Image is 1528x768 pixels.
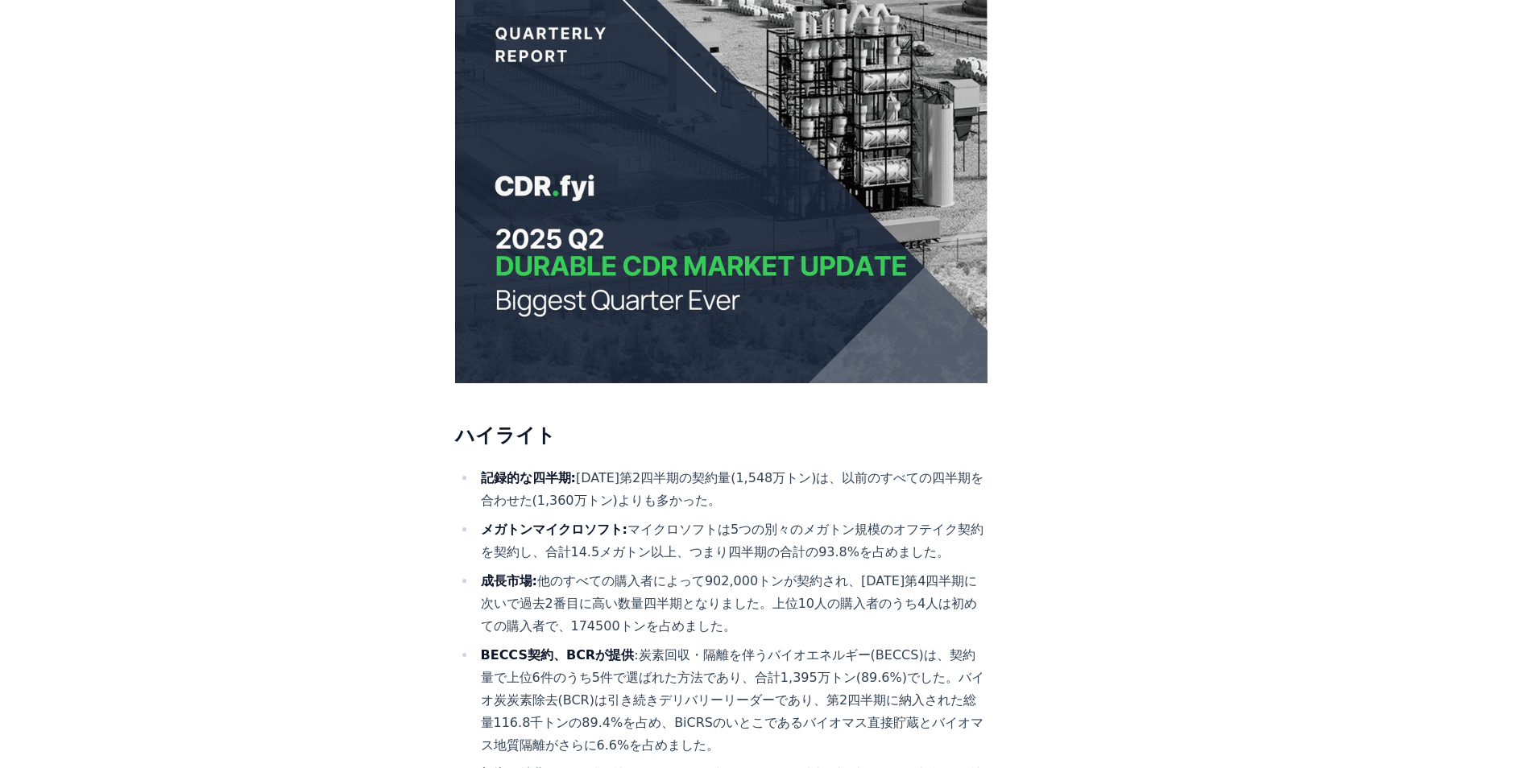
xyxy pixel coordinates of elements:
[476,570,988,638] li: 他のすべての購入者によって902,000トンが契約され、[DATE]第4四半期に次いで過去2番目に高い数量四半期となりました。上位10人の購入者のうち4人は初めての購入者で、174500トンを占...
[481,522,627,537] strong: メガトンマイクロソフト:
[455,422,988,448] h2: ハイライト
[481,573,537,588] strong: 成長市場:
[476,467,988,512] li: [DATE]第2四半期の契約量(1,548万トン)は、以前のすべての四半期を合わせた(1,360万トン)よりも多かった。
[481,470,576,485] strong: 記録的な四半期:
[481,647,635,663] strong: BECCS契約、BCRが提供
[476,644,988,757] li: :炭素回収・隔離を伴うバイオエネルギー(BECCS)は、契約量で上位6件のうち5件で選ばれた方法であり、合計1,395万トン(89.6%)でした。バイオ炭炭素除去(BCR)は引き続きデリバリーリ...
[476,518,988,564] li: マイクロソフトは5つの別々のメガトン規模のオフテイク契約を契約し、合計14.5メガトン以上、つまり四半期の合計の93.8%を占めました。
